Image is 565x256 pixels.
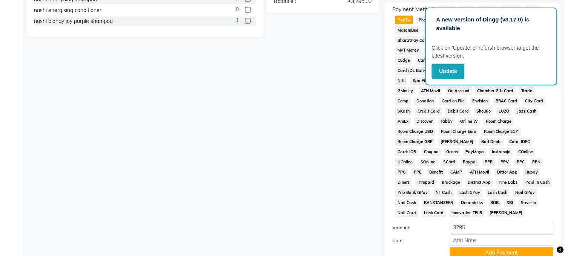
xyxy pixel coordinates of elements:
[34,17,113,25] div: nashi blondy joy purple shampoo
[475,87,516,96] span: Chamber Gift Card
[496,107,512,116] span: LUZO
[439,97,467,106] span: Card on File
[432,44,551,60] p: Click on ‘Update’ or refersh browser to get the latest version.
[458,117,481,126] span: Online W
[427,168,445,177] span: Benefit
[395,26,421,35] span: MosamBee
[395,16,413,24] span: PayTM
[419,87,443,96] span: ATH Movil
[34,6,101,14] div: nashi energising conditioner
[523,97,546,106] span: City Card
[478,6,497,14] span: ONLINE
[422,209,446,218] span: Lash Card
[438,117,455,126] span: Tabby
[459,6,475,14] span: CARD
[432,64,465,79] button: Update
[490,148,513,157] span: Instamojo
[411,168,424,177] span: PPE
[461,158,480,167] span: Paypal
[513,189,537,197] span: Nail GPay
[449,209,485,218] span: Innovative TELR
[395,77,407,85] span: Nift
[523,178,552,187] span: Paid in Cash
[433,189,454,197] span: NT Cash
[395,107,412,116] span: bKash
[387,225,444,232] label: Amount:
[395,97,411,106] span: Comp
[486,189,510,197] span: Lash Cash
[415,178,437,187] span: iPrepaid
[422,148,441,157] span: Coupon
[395,138,435,146] span: Room Charge GBP
[470,97,491,106] span: Envision
[484,117,514,126] span: Room Charge
[436,15,547,32] p: A new version of Dingg (v3.17.0) is available
[410,77,436,85] span: Spa Finder
[395,36,431,45] span: BharatPay Card
[507,138,533,146] span: Card: IDFC
[445,107,471,116] span: Debit Card
[441,158,458,167] span: SCard
[504,199,516,207] span: SBI
[530,158,544,167] span: PPN
[395,128,436,136] span: Room Charge USD
[395,87,416,96] span: GMoney
[466,178,494,187] span: District App
[446,87,472,96] span: On Account
[438,138,476,146] span: [PERSON_NAME]
[519,87,535,96] span: Trade
[444,148,461,157] span: Gcash
[414,117,435,126] span: Discover
[236,17,239,24] span: 1
[395,158,415,167] span: UOnline
[416,56,434,65] span: Card M
[459,199,485,207] span: Dreamfolks
[422,199,456,207] span: BANKTANSFER
[450,222,554,234] input: Amount
[514,158,527,167] span: PPC
[416,16,438,24] span: PhonePe
[395,209,419,218] span: Nail Card
[495,168,520,177] span: Dittor App
[395,168,408,177] span: PPG
[387,238,444,244] label: Note:
[474,107,494,116] span: Shoutlo
[425,46,447,55] span: MariDeal
[395,46,422,55] span: MyT Money
[516,148,536,157] span: COnline
[439,6,456,14] span: CASH
[395,67,430,75] span: Card (DL Bank)
[479,138,504,146] span: Bad Debts
[498,158,511,167] span: PPV
[519,199,539,207] span: Save-In
[395,56,413,65] span: CEdge
[236,6,239,14] span: 0
[440,178,463,187] span: iPackage
[525,6,540,14] span: GPay
[415,107,442,116] span: Credit Card
[482,128,521,136] span: Room Charge EGP
[468,168,492,177] span: ATH Movil
[395,117,411,126] span: AmEx
[450,235,554,246] input: Add Note
[395,199,419,207] span: Nail Cash
[392,6,436,14] span: Payment Methods
[464,148,487,157] span: PayMaya
[496,178,520,187] span: Pine Labs
[523,168,540,177] span: Rupay
[488,209,525,218] span: [PERSON_NAME]
[424,26,450,35] span: MI Voucher
[395,178,412,187] span: Diners
[515,107,539,116] span: Jazz Cash
[457,189,483,197] span: Lash GPay
[418,158,438,167] span: SOnline
[448,168,465,177] span: CAMP
[482,158,495,167] span: PPR
[501,6,522,14] span: CUSTOM
[395,148,419,157] span: Card: IOB
[395,189,430,197] span: Pnb Bank GPay
[414,97,436,106] span: Donation
[439,128,479,136] span: Room Charge Euro
[493,97,520,106] span: BRAC Card
[488,199,502,207] span: BOB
